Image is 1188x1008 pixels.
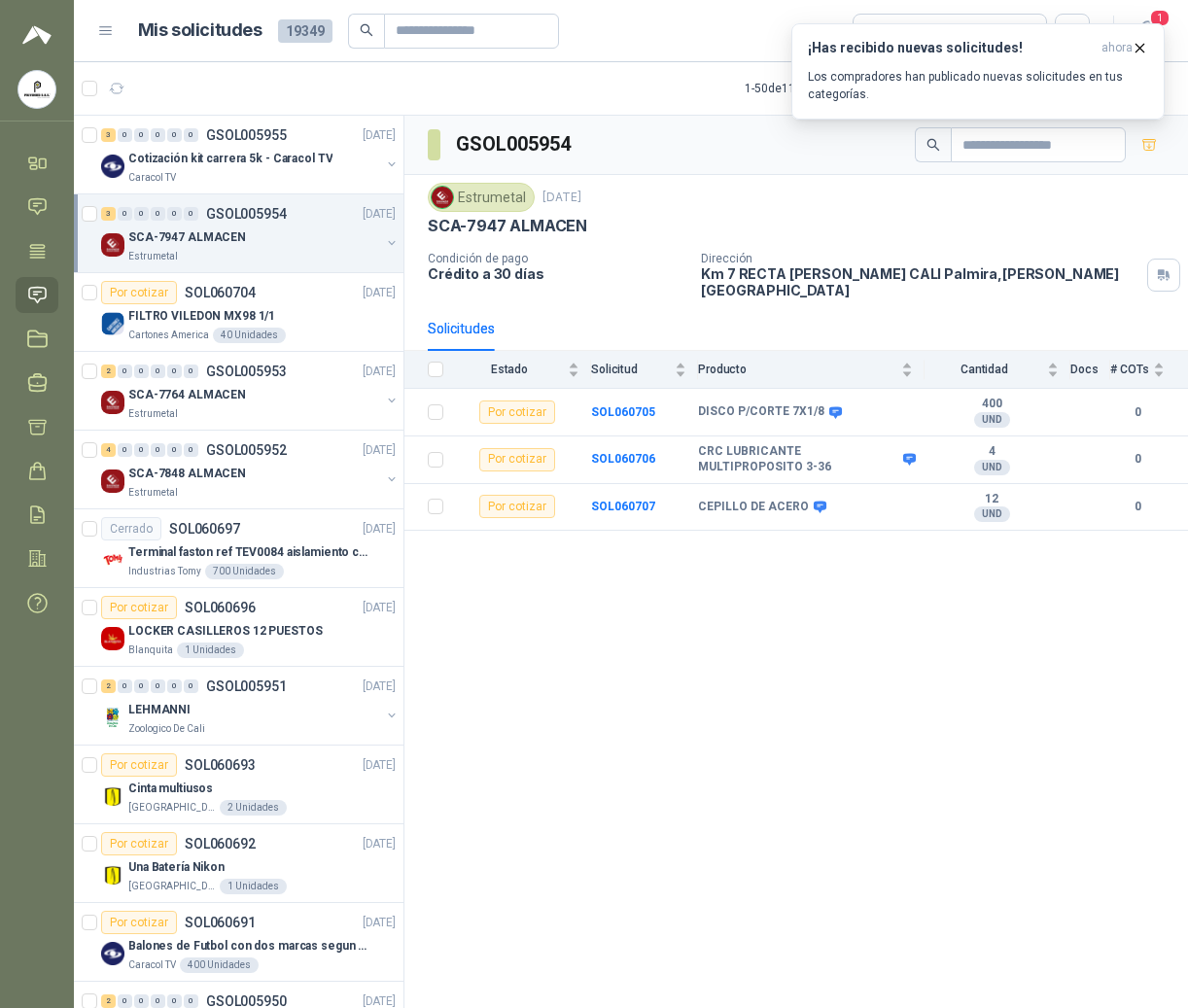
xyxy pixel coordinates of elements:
div: 400 Unidades [180,957,259,973]
img: Company Logo [101,942,124,965]
div: 2 [101,365,116,378]
div: 0 [184,128,198,142]
p: [DATE] [363,441,396,460]
span: Solicitud [591,363,671,376]
p: SCA-7764 ALMACEN [128,386,246,404]
b: 4 [925,444,1059,460]
div: 1 Unidades [220,879,287,894]
a: Por cotizarSOL060704[DATE] Company LogoFILTRO VILEDON MX98 1/1Cartones America40 Unidades [74,273,403,352]
th: Solicitud [591,351,698,389]
div: Por cotizar [479,400,555,424]
p: [DATE] [542,189,581,207]
p: FILTRO VILEDON MX98 1/1 [128,307,275,326]
p: GSOL005953 [206,365,287,378]
div: 0 [151,994,165,1008]
a: 2 0 0 0 0 0 GSOL005953[DATE] Company LogoSCA-7764 ALMACENEstrumetal [101,360,400,422]
div: Por cotizar [101,753,177,777]
span: search [360,23,373,37]
p: Una Batería Nikon [128,858,225,877]
div: 0 [184,679,198,693]
img: Company Logo [101,863,124,886]
p: [DATE] [363,126,396,145]
div: 0 [134,994,149,1008]
p: GSOL005952 [206,443,287,457]
div: Cerrado [101,517,161,540]
p: Terminal faston ref TEV0084 aislamiento completo [128,543,370,562]
div: 1 Unidades [177,643,244,658]
p: GSOL005950 [206,994,287,1008]
div: 3 [101,207,116,221]
span: # COTs [1110,363,1149,376]
p: SOL060692 [185,837,256,851]
div: Estrumetal [428,183,535,212]
img: Company Logo [101,469,124,493]
span: Producto [698,363,897,376]
p: GSOL005955 [206,128,287,142]
h3: GSOL005954 [456,129,574,159]
div: 2 Unidades [220,800,287,816]
p: Zoologico De Cali [128,721,205,737]
b: 0 [1110,403,1165,422]
div: 0 [184,443,198,457]
p: SOL060696 [185,601,256,614]
p: SOL060693 [185,758,256,772]
img: Company Logo [18,71,55,108]
p: Los compradores han publicado nuevas solicitudes en tus categorías. [808,68,1148,103]
div: 0 [118,994,132,1008]
a: SOL060707 [591,500,655,513]
b: SOL060706 [591,452,655,466]
p: GSOL005951 [206,679,287,693]
h1: Mis solicitudes [138,17,262,45]
div: 2 [101,679,116,693]
div: 0 [184,207,198,221]
div: 3 [101,128,116,142]
p: [DATE] [363,520,396,539]
th: Cantidad [925,351,1070,389]
div: 0 [151,365,165,378]
p: [DATE] [363,205,396,224]
p: LOCKER CASILLEROS 12 PUESTOS [128,622,323,641]
div: 0 [118,128,132,142]
span: search [926,138,940,152]
p: [DATE] [363,678,396,696]
p: [DATE] [363,284,396,302]
p: SCA-7947 ALMACEN [428,216,587,236]
div: 0 [134,443,149,457]
div: 0 [134,207,149,221]
b: 0 [1110,498,1165,516]
th: Producto [698,351,925,389]
div: 40 Unidades [213,328,286,343]
b: CRC LUBRICANTE MULTIPROPOSITO 3-36 [698,444,898,474]
span: Cantidad [925,363,1043,376]
p: Dirección [701,252,1139,265]
p: Blanquita [128,643,173,658]
div: 0 [184,994,198,1008]
a: SOL060705 [591,405,655,419]
p: Cartones America [128,328,209,343]
p: Caracol TV [128,957,176,973]
img: Company Logo [101,233,124,257]
p: Estrumetal [128,485,178,501]
p: [DATE] [363,363,396,381]
p: SOL060697 [169,522,240,536]
button: 1 [1130,14,1165,49]
div: 0 [167,443,182,457]
div: 700 Unidades [205,564,284,579]
div: 0 [167,679,182,693]
p: Crédito a 30 días [428,265,685,282]
img: Company Logo [101,784,124,808]
b: CEPILLO DE ACERO [698,500,809,515]
a: Por cotizarSOL060693[DATE] Company LogoCinta multiusos[GEOGRAPHIC_DATA]2 Unidades [74,746,403,824]
p: [DATE] [363,756,396,775]
img: Logo peakr [22,23,52,47]
p: LEHMANNI [128,701,191,719]
div: Solicitudes [428,318,495,339]
div: UND [974,412,1010,428]
p: Cinta multiusos [128,780,213,798]
div: 0 [118,365,132,378]
a: Por cotizarSOL060692[DATE] Company LogoUna Batería Nikon[GEOGRAPHIC_DATA]1 Unidades [74,824,403,903]
span: 1 [1149,9,1171,27]
p: SCA-7947 ALMACEN [128,228,246,247]
div: 4 [101,443,116,457]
